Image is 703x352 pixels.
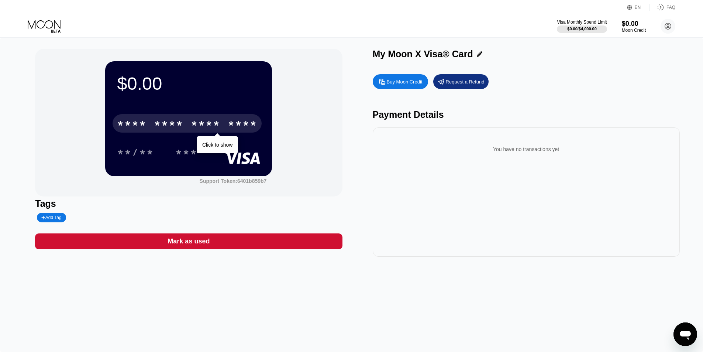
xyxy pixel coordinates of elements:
[635,5,641,10] div: EN
[373,74,428,89] div: Buy Moon Credit
[649,4,675,11] div: FAQ
[37,213,66,222] div: Add Tag
[557,20,607,25] div: Visa Monthly Spend Limit
[627,4,649,11] div: EN
[200,178,267,184] div: Support Token: 6401b859b7
[567,27,597,31] div: $0.00 / $4,000.00
[35,198,342,209] div: Tags
[379,139,674,160] div: You have no transactions yet
[387,79,423,85] div: Buy Moon Credit
[41,215,61,220] div: Add Tag
[373,109,680,120] div: Payment Details
[446,79,485,85] div: Request a Refund
[168,237,210,246] div: Mark as used
[622,20,646,33] div: $0.00Moon Credit
[557,20,607,33] div: Visa Monthly Spend Limit$0.00/$4,000.00
[35,233,342,249] div: Mark as used
[117,73,260,94] div: $0.00
[200,178,267,184] div: Support Token:6401b859b7
[622,20,646,28] div: $0.00
[433,74,489,89] div: Request a Refund
[373,49,473,59] div: My Moon X Visa® Card
[202,142,232,148] div: Click to show
[622,28,646,33] div: Moon Credit
[666,5,675,10] div: FAQ
[673,322,697,346] iframe: Button to launch messaging window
